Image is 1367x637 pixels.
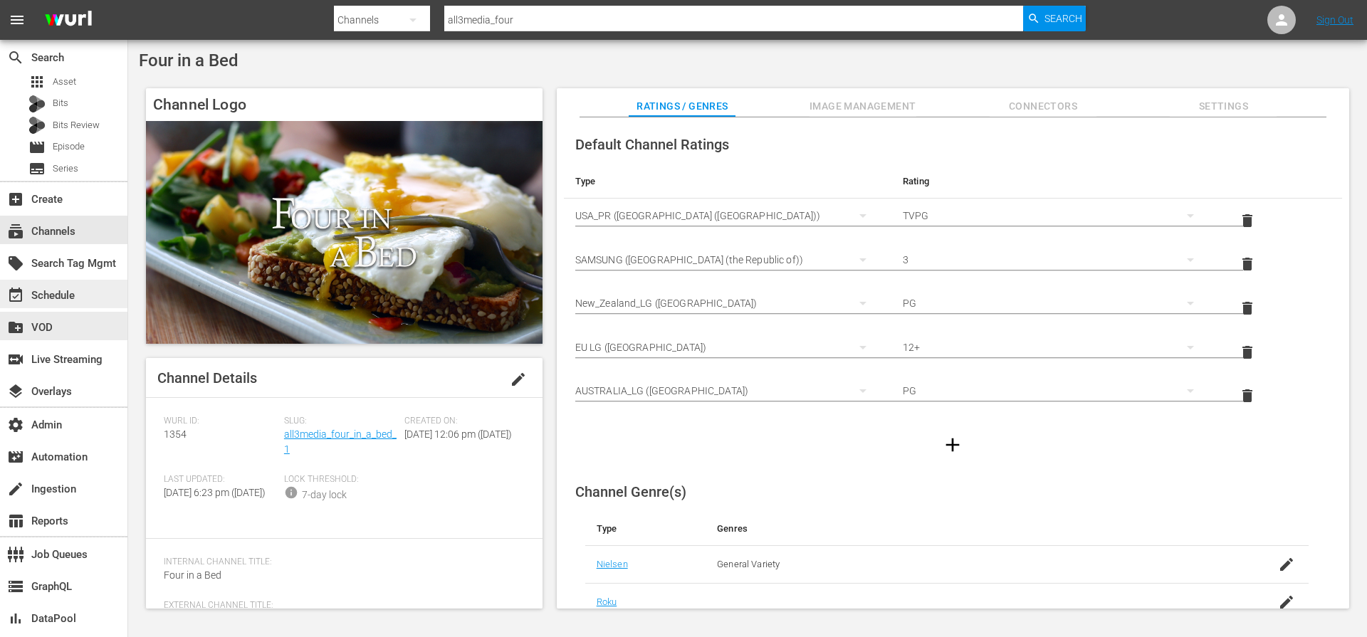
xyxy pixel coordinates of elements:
button: Search [1023,6,1086,31]
span: GraphQL [7,578,24,595]
span: delete [1239,300,1256,317]
span: [DATE] 6:23 pm ([DATE]) [164,487,266,498]
span: delete [1239,344,1256,361]
span: delete [1239,256,1256,273]
span: Job Queues [7,546,24,563]
span: Overlays [7,383,24,400]
span: Connectors [990,98,1096,115]
span: delete [1239,387,1256,404]
span: Four in a Bed [139,51,239,70]
span: Last Updated: [164,474,277,485]
span: Default Channel Ratings [575,136,729,153]
span: Asset [28,73,46,90]
span: Search [7,49,24,66]
span: Channel Details [157,369,257,386]
div: PG [903,371,1208,411]
span: Search Tag Mgmt [7,255,24,272]
div: EU LG ([GEOGRAPHIC_DATA]) [575,327,880,367]
span: Created On: [404,416,518,427]
th: Type [585,512,706,546]
span: Search [1044,6,1082,31]
span: Episode [28,139,46,156]
table: simple table [564,164,1342,418]
span: Wurl ID: [164,416,277,427]
img: Four in a Bed [146,121,543,344]
span: DataPool [7,610,24,627]
div: PG [903,283,1208,323]
span: Internal Channel Title: [164,557,518,568]
img: ans4CAIJ8jUAAAAAAAAAAAAAAAAAAAAAAAAgQb4GAAAAAAAAAAAAAAAAAAAAAAAAJMjXAAAAAAAAAAAAAAAAAAAAAAAAgAT5G... [34,4,103,37]
div: Bits Review [28,117,46,134]
span: Series [53,162,78,176]
span: Admin [7,416,24,433]
div: 12+ [903,327,1208,367]
a: Roku [597,596,617,607]
div: SAMSUNG ([GEOGRAPHIC_DATA] (the Republic of)) [575,240,880,280]
span: Automation [7,448,24,465]
span: delete [1239,212,1256,229]
a: all3media_four_in_a_bed_1 [284,428,397,455]
span: Episode [53,139,85,154]
span: info [284,485,298,500]
div: New_Zealand_LG ([GEOGRAPHIC_DATA]) [575,283,880,323]
span: Create [7,191,24,208]
span: Ratings / Genres [629,98,735,115]
th: Rating [891,164,1219,199]
span: Slug: [284,416,397,427]
a: Sign Out [1316,14,1353,26]
span: Schedule [7,287,24,304]
span: External Channel Title: [164,600,518,611]
span: Four in a Bed [164,569,221,581]
span: Series [28,160,46,177]
span: 1354 [164,428,187,440]
span: menu [9,11,26,28]
span: Settings [1170,98,1277,115]
button: delete [1230,379,1264,413]
button: delete [1230,335,1264,369]
span: Ingestion [7,480,24,498]
span: Bits [53,96,68,110]
button: edit [501,362,535,396]
span: Live Streaming [7,351,24,368]
a: Nielsen [597,559,628,569]
span: Asset [53,75,76,89]
div: AUSTRALIA_LG ([GEOGRAPHIC_DATA]) [575,371,880,411]
th: Type [564,164,891,199]
div: 3 [903,240,1208,280]
span: Channel Genre(s) [575,483,686,500]
button: delete [1230,247,1264,281]
div: USA_PR ([GEOGRAPHIC_DATA] ([GEOGRAPHIC_DATA])) [575,196,880,236]
th: Genres [706,512,1228,546]
button: delete [1230,204,1264,238]
span: Image Management [810,98,916,115]
span: Reports [7,512,24,530]
h4: Channel Logo [146,88,543,121]
span: Lock Threshold: [284,474,397,485]
span: edit [510,371,527,388]
span: Bits Review [53,118,100,132]
div: 7-day lock [302,488,347,502]
div: TVPG [903,196,1208,236]
span: VOD [7,319,24,336]
div: Bits [28,95,46,112]
button: delete [1230,291,1264,325]
span: [DATE] 12:06 pm ([DATE]) [404,428,512,440]
span: Channels [7,223,24,240]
